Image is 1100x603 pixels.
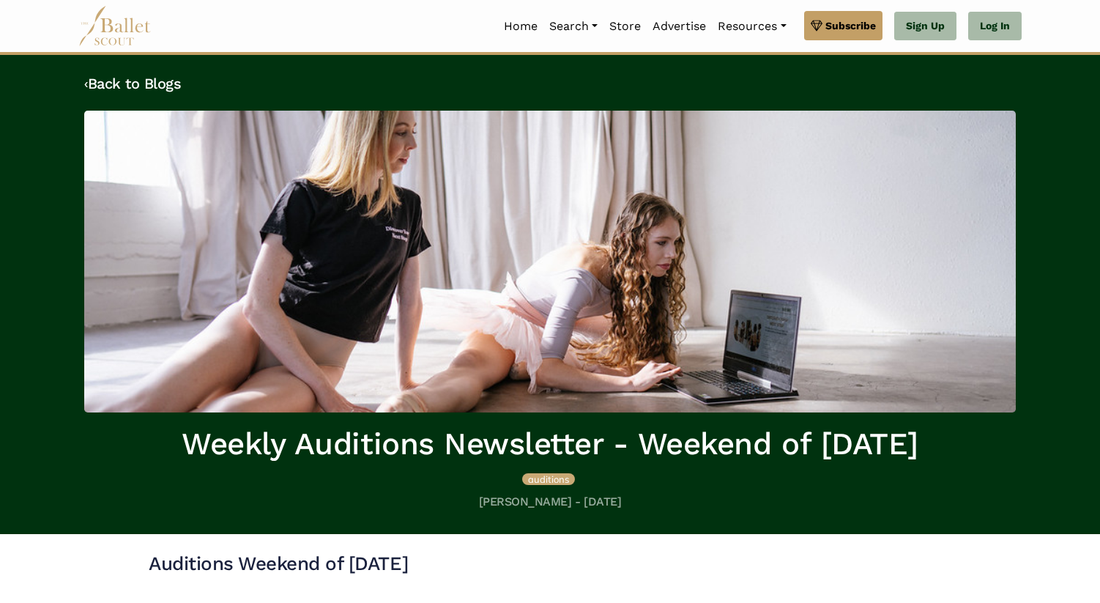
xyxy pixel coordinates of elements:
[84,495,1016,510] h5: [PERSON_NAME] - [DATE]
[894,12,956,41] a: Sign Up
[528,473,569,485] span: auditions
[84,424,1016,465] h1: Weekly Auditions Newsletter - Weekend of [DATE]
[543,11,603,42] a: Search
[84,75,181,92] a: ‹Back to Blogs
[804,11,882,40] a: Subscribe
[825,18,876,34] span: Subscribe
[498,11,543,42] a: Home
[968,12,1022,41] a: Log In
[811,18,822,34] img: gem.svg
[149,552,951,577] h3: Auditions Weekend of [DATE]
[84,74,88,92] code: ‹
[603,11,647,42] a: Store
[712,11,792,42] a: Resources
[84,111,1016,413] img: header_image.img
[522,471,575,486] a: auditions
[647,11,712,42] a: Advertise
